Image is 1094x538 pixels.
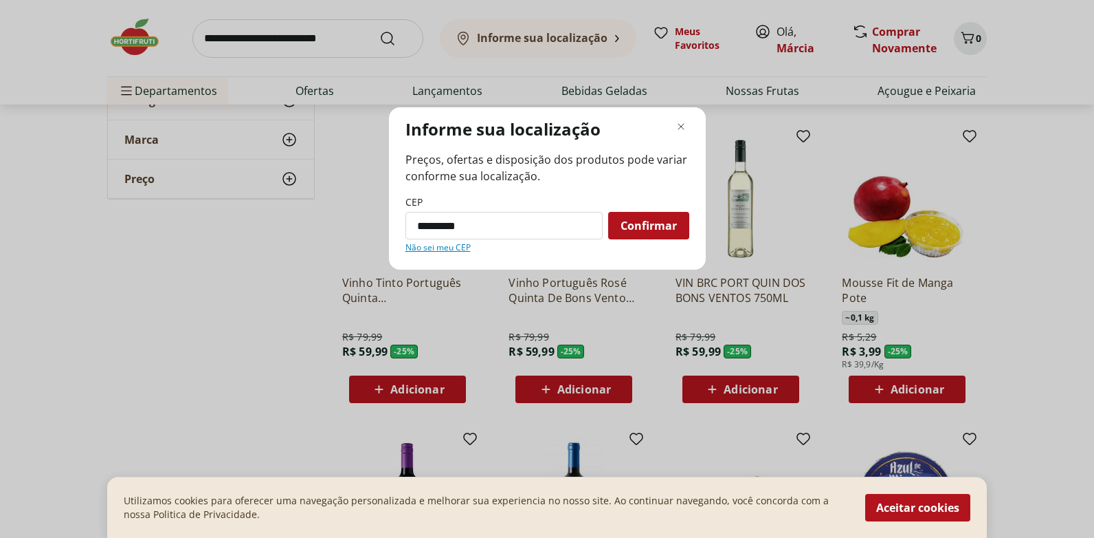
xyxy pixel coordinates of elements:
[621,220,677,231] span: Confirmar
[405,195,423,209] label: CEP
[673,118,689,135] button: Fechar modal de regionalização
[865,494,970,521] button: Aceitar cookies
[405,118,601,140] p: Informe sua localização
[608,212,689,239] button: Confirmar
[389,107,706,270] div: Modal de regionalização
[405,151,689,184] span: Preços, ofertas e disposição dos produtos pode variar conforme sua localização.
[124,494,849,521] p: Utilizamos cookies para oferecer uma navegação personalizada e melhorar sua experiencia no nosso ...
[405,242,471,253] a: Não sei meu CEP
